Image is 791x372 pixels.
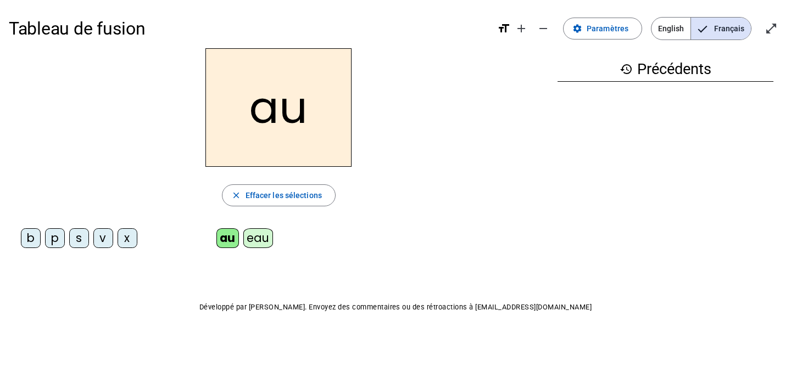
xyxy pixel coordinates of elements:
[691,18,751,40] span: Français
[558,57,774,82] h3: Précédents
[651,18,690,40] span: English
[765,22,778,35] mat-icon: open_in_full
[216,228,239,248] div: au
[9,301,782,314] p: Développé par [PERSON_NAME]. Envoyez des commentaires ou des rétroactions à [EMAIL_ADDRESS][DOMAI...
[222,184,336,206] button: Effacer les sélections
[69,228,89,248] div: s
[760,18,782,40] button: Entrer en plein écran
[510,18,532,40] button: Augmenter la taille de la police
[620,63,633,76] mat-icon: history
[246,189,322,202] span: Effacer les sélections
[537,22,550,35] mat-icon: remove
[587,22,628,35] span: Paramètres
[231,190,241,200] mat-icon: close
[651,17,751,40] mat-button-toggle-group: Language selection
[515,22,528,35] mat-icon: add
[563,18,642,40] button: Paramètres
[497,22,510,35] mat-icon: format_size
[572,24,582,33] mat-icon: settings
[118,228,137,248] div: x
[21,228,41,248] div: b
[9,11,488,46] h1: Tableau de fusion
[45,228,65,248] div: p
[243,228,274,248] div: eau
[532,18,554,40] button: Diminuer la taille de la police
[205,48,352,167] h2: au
[93,228,113,248] div: v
